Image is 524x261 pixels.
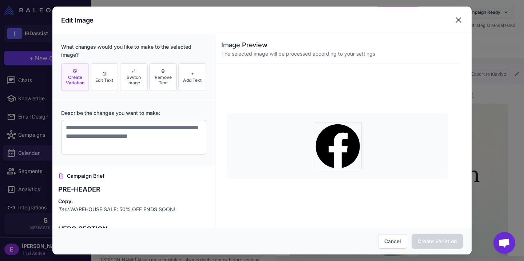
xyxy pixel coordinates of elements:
[178,63,206,91] button: Add Text
[61,43,206,59] div: What changes would you like to make to the selected image?
[95,77,113,83] span: Edit Text
[91,63,119,91] button: Edit Text
[183,77,202,83] span: Add Text
[8,4,219,13] h1: WAREHOUSE SALE: 50% OFF ENDS SOON!
[58,172,209,180] h4: Campaign Brief
[378,234,407,249] button: Cancel
[412,234,463,249] button: Create Variation
[314,122,362,170] img: Facebook logo
[493,232,515,254] div: Open chat
[58,184,209,194] h3: PRE-HEADER
[149,63,177,91] button: Remove Text
[58,224,209,234] h3: HERO SECTION
[151,75,175,85] span: Remove Text
[122,75,146,85] span: Switch Image
[61,109,206,117] label: Describe the changes you want to make:
[120,63,148,91] button: Switch Image
[58,197,209,214] p: WAREHOUSE SALE: 50% OFF ENDS SOON!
